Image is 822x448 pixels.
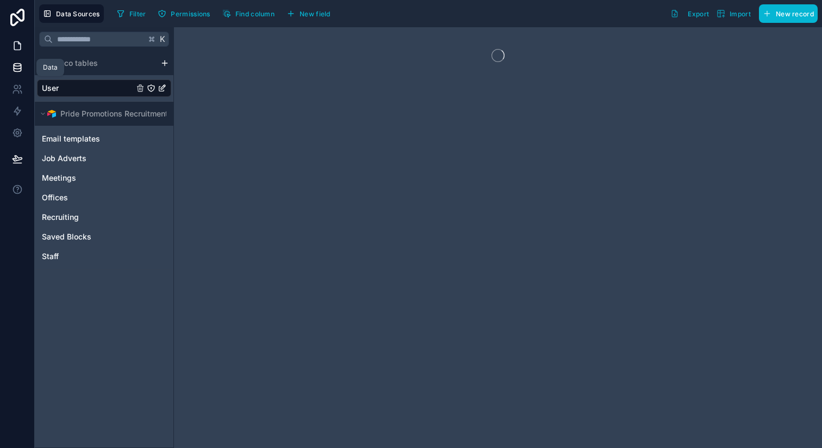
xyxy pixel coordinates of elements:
span: New field [300,10,331,18]
span: New record [776,10,814,18]
button: Permissions [154,5,214,22]
button: New record [759,4,818,23]
span: Permissions [171,10,210,18]
button: Filter [113,5,150,22]
span: Data Sources [56,10,100,18]
button: New field [283,5,334,22]
span: Filter [129,10,146,18]
div: Data [43,63,58,72]
span: Export [688,10,709,18]
span: K [159,35,166,43]
button: Find column [219,5,278,22]
a: Permissions [154,5,218,22]
span: Find column [235,10,275,18]
button: Import [713,4,755,23]
a: New record [755,4,818,23]
button: Export [667,4,713,23]
span: Import [730,10,751,18]
button: Data Sources [39,4,104,23]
